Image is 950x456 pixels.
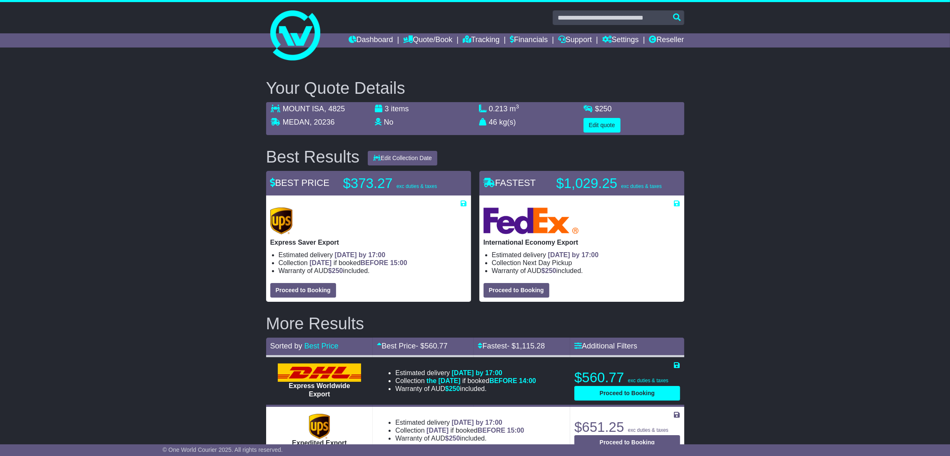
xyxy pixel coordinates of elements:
[445,435,460,442] span: $
[279,251,467,259] li: Estimated delivery
[262,148,364,166] div: Best Results
[574,369,680,386] p: $560.77
[556,175,662,192] p: $1,029.25
[574,435,680,450] button: Proceed to Booking
[266,314,684,333] h2: More Results
[492,267,680,275] li: Warranty of AUD included.
[279,267,467,275] li: Warranty of AUD included.
[499,118,516,126] span: kg(s)
[507,427,524,434] span: 15:00
[516,342,545,350] span: 1,115.28
[270,208,293,234] img: UPS (new): Express Saver Export
[595,105,612,113] span: $
[395,369,536,377] li: Estimated delivery
[335,251,386,258] span: [DATE] by 17:00
[270,342,302,350] span: Sorted by
[583,118,621,133] button: Edit quote
[599,105,612,113] span: 250
[478,427,506,434] span: BEFORE
[489,118,497,126] span: 46
[492,259,680,267] li: Collection
[396,183,437,189] span: exc duties & taxes
[478,342,545,350] a: Fastest- $1,115.28
[270,283,336,298] button: Proceed to Booking
[385,105,389,113] span: 3
[384,118,394,126] span: No
[395,434,524,442] li: Warranty of AUD included.
[309,259,407,266] span: if booked
[426,427,524,434] span: if booked
[349,33,393,48] a: Dashboard
[574,419,680,436] p: $651.25
[510,33,548,48] a: Financials
[621,183,661,189] span: exc duties & taxes
[628,427,668,433] span: exc duties & taxes
[279,259,467,267] li: Collection
[395,418,524,426] li: Estimated delivery
[449,385,460,392] span: 250
[452,369,503,376] span: [DATE] by 17:00
[445,385,460,392] span: $
[519,377,536,384] span: 14:00
[516,103,519,110] sup: 3
[390,259,407,266] span: 15:00
[507,342,545,350] span: - $
[449,435,460,442] span: 250
[368,151,437,165] button: Edit Collection Date
[484,283,549,298] button: Proceed to Booking
[403,33,452,48] a: Quote/Book
[452,419,503,426] span: [DATE] by 17:00
[489,377,517,384] span: BEFORE
[628,378,668,383] span: exc duties & taxes
[541,267,556,274] span: $
[484,208,579,234] img: FedEx Express: International Economy Export
[283,105,324,113] span: MOUNT ISA
[545,267,556,274] span: 250
[416,342,447,350] span: - $
[602,33,639,48] a: Settings
[558,33,592,48] a: Support
[649,33,684,48] a: Reseller
[424,342,447,350] span: 560.77
[489,105,508,113] span: 0.213
[289,382,350,397] span: Express Worldwide Export
[324,105,345,113] span: , 4825
[270,178,329,188] span: BEST PRICE
[162,446,283,453] span: © One World Courier 2025. All rights reserved.
[492,251,680,259] li: Estimated delivery
[426,427,449,434] span: [DATE]
[270,238,467,246] p: Express Saver Export
[328,267,343,274] span: $
[484,238,680,246] p: International Economy Export
[309,259,332,266] span: [DATE]
[523,259,572,266] span: Next Day Pickup
[484,178,536,188] span: FASTEST
[391,105,409,113] span: items
[548,251,599,258] span: [DATE] by 17:00
[574,342,637,350] a: Additional Filters
[283,118,310,126] span: MEDAN
[332,267,343,274] span: 250
[278,363,361,382] img: DHL: Express Worldwide Export
[395,377,536,385] li: Collection
[574,386,680,401] button: Proceed to Booking
[395,426,524,434] li: Collection
[292,439,347,446] span: Expedited Export
[510,105,519,113] span: m
[426,377,460,384] span: the [DATE]
[343,175,447,192] p: $373.27
[310,118,335,126] span: , 20236
[377,342,447,350] a: Best Price- $560.77
[426,377,536,384] span: if booked
[463,33,499,48] a: Tracking
[266,79,684,97] h2: Your Quote Details
[304,342,339,350] a: Best Price
[309,414,330,439] img: UPS (new): Expedited Export
[361,259,389,266] span: BEFORE
[395,385,536,393] li: Warranty of AUD included.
